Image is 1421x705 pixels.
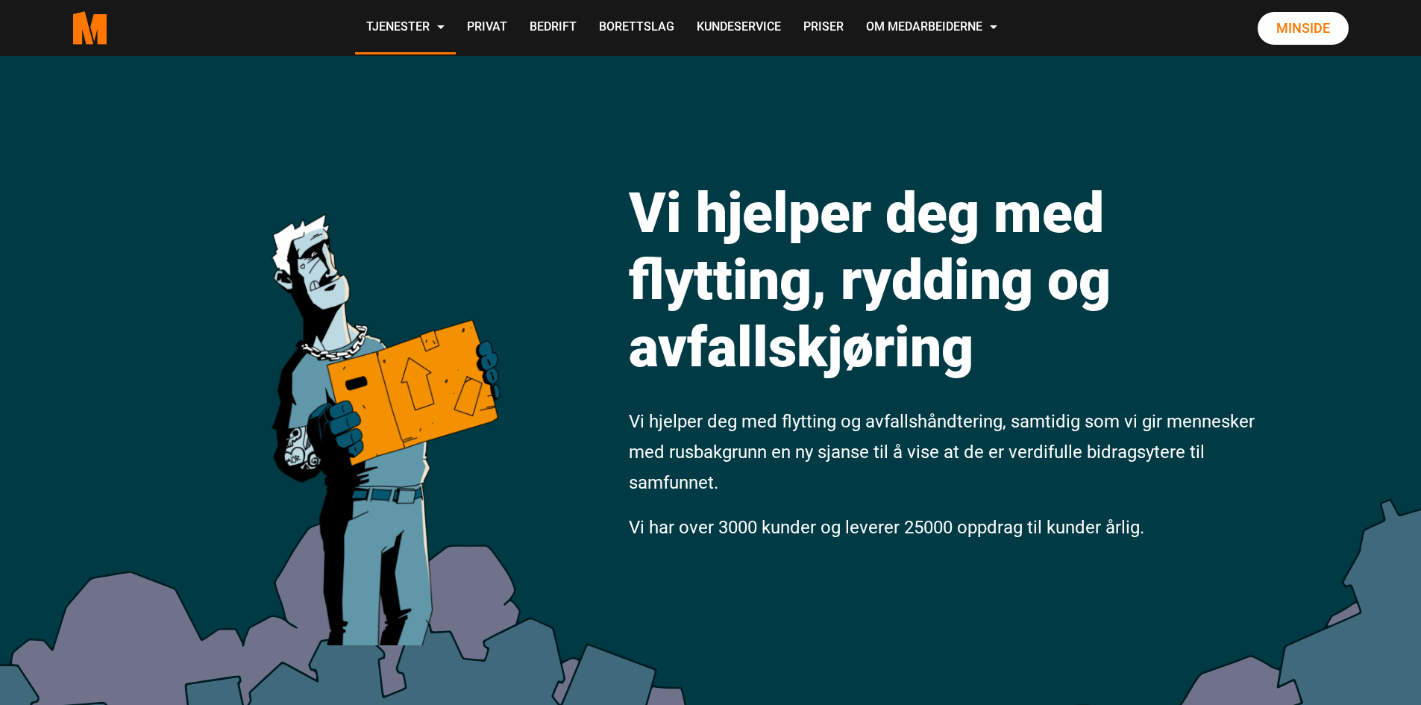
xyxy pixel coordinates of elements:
a: Minside [1258,12,1349,45]
span: Vi hjelper deg med flytting og avfallshåndtering, samtidig som vi gir mennesker med rusbakgrunn e... [629,411,1255,493]
a: Om Medarbeiderne [855,1,1008,54]
a: Priser [792,1,855,54]
h1: Vi hjelper deg med flytting, rydding og avfallskjøring [629,179,1259,380]
a: Bedrift [518,1,588,54]
a: Kundeservice [686,1,792,54]
a: Tjenester [355,1,456,54]
a: Privat [456,1,518,54]
span: Vi har over 3000 kunder og leverer 25000 oppdrag til kunder årlig. [629,517,1144,538]
a: Borettslag [588,1,686,54]
img: medarbeiderne man icon optimized [256,145,513,645]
